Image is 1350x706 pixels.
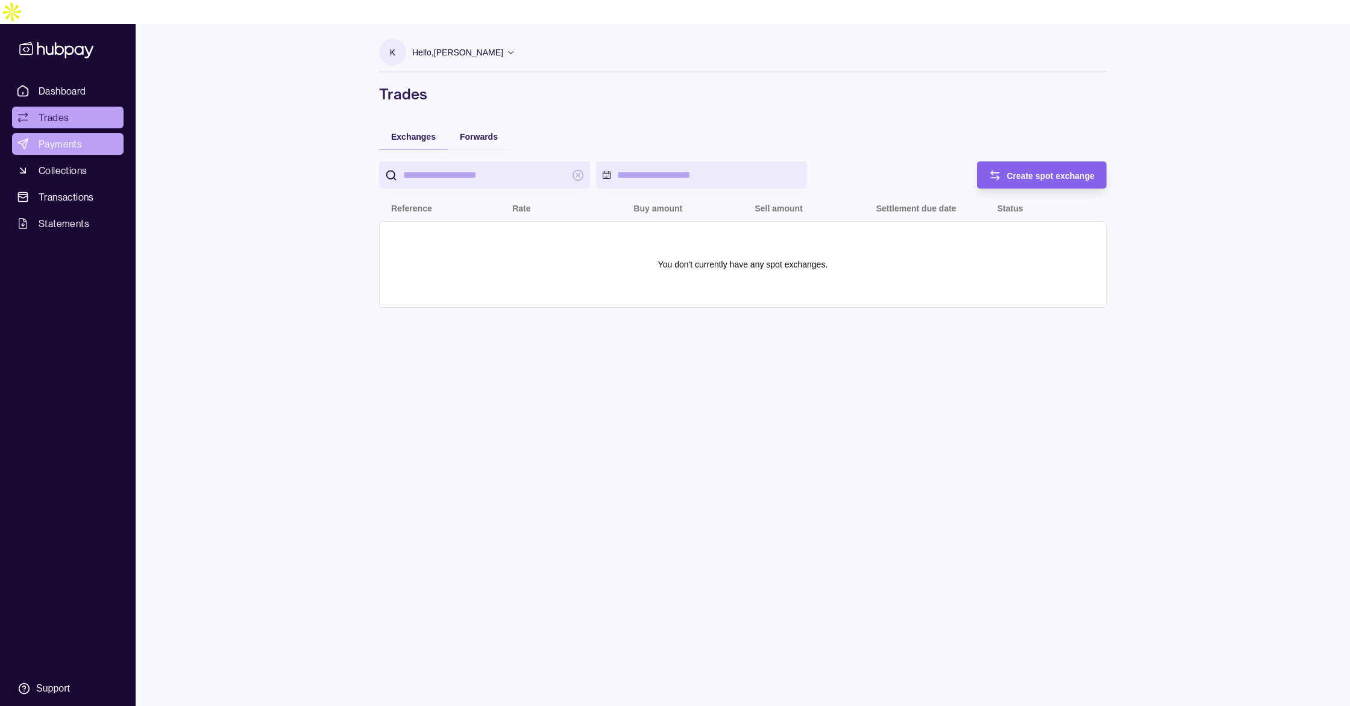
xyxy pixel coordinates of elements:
span: Exchanges [391,132,436,142]
h1: Trades [379,84,1107,104]
a: Dashboard [12,80,124,102]
p: Buy amount [633,204,682,213]
p: Sell amount [755,204,802,213]
span: Statements [39,216,89,231]
a: Support [12,676,124,701]
p: K [390,46,395,59]
span: Trades [39,110,69,125]
button: Create spot exchange [977,161,1107,189]
a: Transactions [12,186,124,208]
span: Create spot exchange [1007,171,1095,181]
p: Hello, [PERSON_NAME] [412,46,503,59]
p: Settlement due date [876,204,956,213]
p: Reference [391,204,432,213]
span: Dashboard [39,84,86,98]
input: search [403,161,566,189]
span: Forwards [460,132,498,142]
a: Trades [12,107,124,128]
div: Support [36,682,70,695]
span: Payments [39,137,82,151]
p: You don't currently have any spot exchanges. [658,258,828,271]
a: Payments [12,133,124,155]
span: Collections [39,163,87,178]
a: Collections [12,160,124,181]
p: Rate [512,204,530,213]
a: Statements [12,213,124,234]
p: Status [997,204,1023,213]
span: Transactions [39,190,94,204]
